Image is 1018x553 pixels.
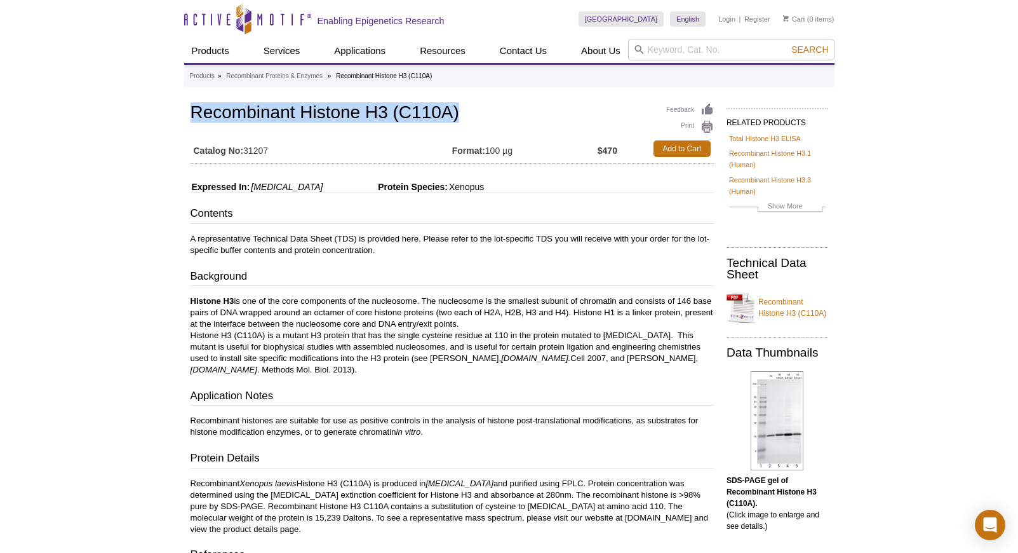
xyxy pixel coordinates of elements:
h2: Technical Data Sheet [727,257,828,280]
a: Resources [412,39,473,63]
h3: Application Notes [191,388,714,406]
strong: Catalog No: [194,145,244,156]
p: is one of the core components of the nucleosome. The nucleosome is the smallest subunit of chroma... [191,296,714,376]
a: Login [718,15,735,24]
img: Recombinant Histone H3 (C110A) analyzed by SDS-PAGE gel. [751,371,803,470]
td: 31207 [191,137,452,160]
p: A representative Technical Data Sheet (TDS) is provided here. Please refer to the lot-specific TD... [191,233,714,256]
a: Print [666,120,714,134]
h2: RELATED PRODUCTS [727,108,828,131]
td: 100 µg [452,137,598,160]
a: About Us [573,39,628,63]
i: in vitro [396,427,421,437]
a: Recombinant Histone H3 (C110A) [727,289,828,327]
h2: Enabling Epigenetics Research [318,15,445,27]
li: » [218,72,222,79]
a: Products [184,39,237,63]
span: Expressed In: [191,182,250,192]
h2: Data Thumbnails [727,347,828,358]
h1: Recombinant Histone H3 (C110A) [191,103,714,125]
a: Products [190,71,215,82]
li: Recombinant Histone H3 (C110A) [336,72,432,79]
b: Histone H3 [191,296,234,306]
a: Total Histone H3 ELISA [729,133,801,144]
a: Register [744,15,770,24]
a: Add to Cart [653,140,711,157]
span: Protein Species: [325,182,448,192]
a: Recombinant Histone H3.1 (Human) [729,147,826,170]
li: | [739,11,741,27]
li: (0 items) [783,11,834,27]
i: [MEDICAL_DATA] [251,182,323,192]
span: Xenopus [448,182,484,192]
a: Show More [729,200,826,215]
a: Applications [326,39,393,63]
a: Contact Us [492,39,554,63]
p: Recombinant histones are suitable for use as positive controls in the analysis of histone post-tr... [191,415,714,438]
p: Recombinant Histone H3 (C110A) is produced in and purified using FPLC. Protein concentration was ... [191,478,714,535]
a: English [670,11,706,27]
i: [DOMAIN_NAME]. [501,353,570,363]
button: Search [787,44,832,55]
p: (Click image to enlarge and see details.) [727,475,828,532]
div: Open Intercom Messenger [975,510,1005,540]
strong: Format: [452,145,485,156]
a: Recombinant Proteins & Enzymes [226,71,323,82]
img: Your Cart [783,15,789,22]
i: [MEDICAL_DATA] [425,479,493,488]
a: Recombinant Histone H3.3 (Human) [729,174,826,197]
a: [GEOGRAPHIC_DATA] [579,11,664,27]
a: Cart [783,15,805,24]
h3: Background [191,269,714,287]
input: Keyword, Cat. No. [628,39,834,60]
h3: Protein Details [191,451,714,468]
a: Feedback [666,103,714,117]
b: SDS-PAGE gel of Recombinant Histone H3 (C110A). [727,476,817,508]
i: [DOMAIN_NAME] [191,365,258,374]
li: » [328,72,332,79]
strong: $470 [598,145,617,156]
span: Search [791,44,828,55]
i: Xenopus laevis [239,479,296,488]
a: Services [256,39,308,63]
h3: Contents [191,206,714,224]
